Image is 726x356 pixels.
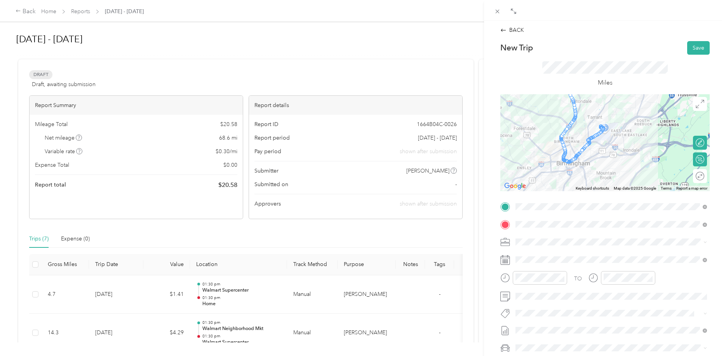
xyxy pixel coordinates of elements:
[682,313,726,356] iframe: Everlance-gr Chat Button Frame
[500,42,533,53] p: New Trip
[687,41,710,55] button: Save
[661,186,672,190] a: Terms (opens in new tab)
[598,78,613,88] p: Miles
[676,186,707,190] a: Report a map error
[576,186,609,191] button: Keyboard shortcuts
[574,275,582,283] div: TO
[614,186,656,190] span: Map data ©2025 Google
[502,181,528,191] a: Open this area in Google Maps (opens a new window)
[502,181,528,191] img: Google
[500,26,524,34] div: BACK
